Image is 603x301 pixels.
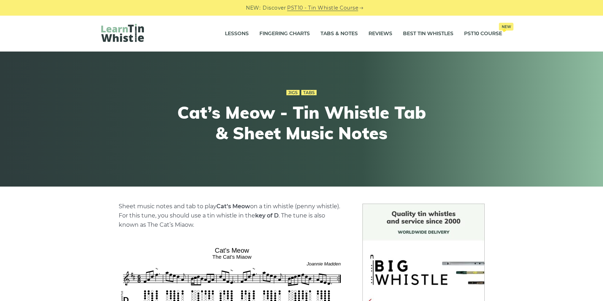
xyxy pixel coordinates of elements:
[499,23,513,31] span: New
[464,25,502,43] a: PST10 CourseNew
[101,24,144,42] img: LearnTinWhistle.com
[301,90,317,96] a: Tabs
[171,102,432,143] h1: Cat’s Meow - Tin Whistle Tab & Sheet Music Notes
[216,203,250,210] strong: Cat’s Meow
[286,90,300,96] a: Jigs
[119,202,345,230] p: Sheet music notes and tab to play on a tin whistle (penny whistle). For this tune, you should use...
[225,25,249,43] a: Lessons
[259,25,310,43] a: Fingering Charts
[368,25,392,43] a: Reviews
[321,25,358,43] a: Tabs & Notes
[403,25,453,43] a: Best Tin Whistles
[255,212,279,219] strong: key of D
